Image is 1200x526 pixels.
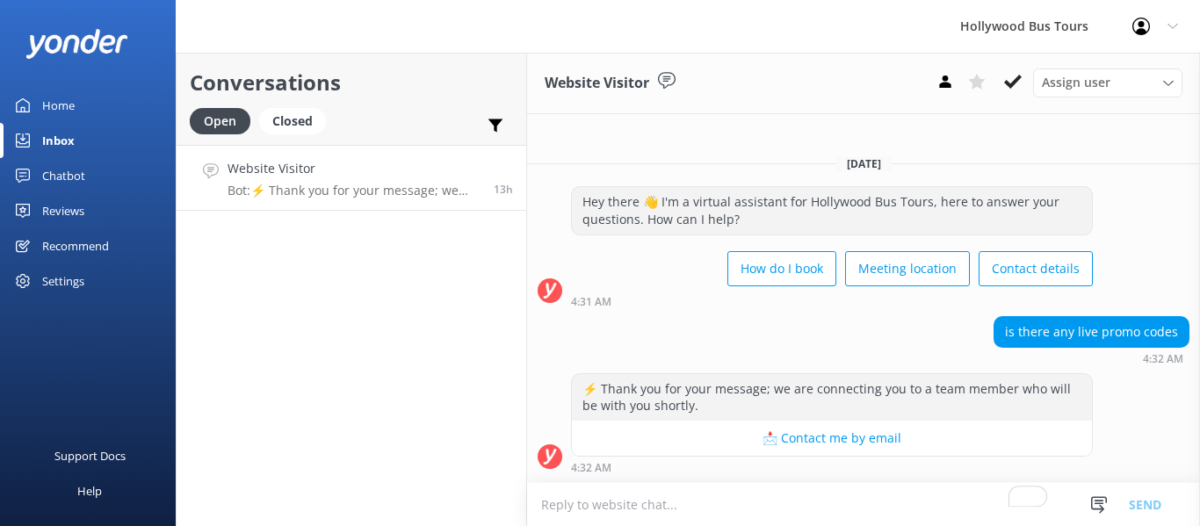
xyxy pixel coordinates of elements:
[42,88,75,123] div: Home
[1042,73,1110,92] span: Assign user
[1143,354,1183,364] strong: 4:32 AM
[836,156,892,171] span: [DATE]
[259,111,335,130] a: Closed
[26,29,127,58] img: yonder-white-logo.png
[190,111,259,130] a: Open
[54,438,126,473] div: Support Docs
[572,187,1092,234] div: Hey there 👋 I'm a virtual assistant for Hollywood Bus Tours, here to answer your questions. How c...
[42,123,75,158] div: Inbox
[527,483,1200,526] textarea: To enrich screen reader interactions, please activate Accessibility in Grammarly extension settings
[177,145,526,211] a: Website VisitorBot:⚡ Thank you for your message; we are connecting you to a team member who will ...
[571,463,611,473] strong: 4:32 AM
[727,251,836,286] button: How do I book
[42,263,84,299] div: Settings
[994,352,1189,364] div: 04:32am 13-Aug-2025 (UTC -07:00) America/Tijuana
[259,108,326,134] div: Closed
[494,182,513,197] span: 04:32am 13-Aug-2025 (UTC -07:00) America/Tijuana
[228,159,481,178] h4: Website Visitor
[845,251,970,286] button: Meeting location
[571,297,611,307] strong: 4:31 AM
[572,421,1092,456] button: 📩 Contact me by email
[42,228,109,263] div: Recommend
[994,317,1189,347] div: is there any live promo codes
[190,108,250,134] div: Open
[545,72,649,95] h3: Website Visitor
[42,158,85,193] div: Chatbot
[228,183,481,198] p: Bot: ⚡ Thank you for your message; we are connecting you to a team member who will be with you sh...
[571,461,1093,473] div: 04:32am 13-Aug-2025 (UTC -07:00) America/Tijuana
[190,66,513,99] h2: Conversations
[1033,68,1182,97] div: Assign User
[571,295,1093,307] div: 04:31am 13-Aug-2025 (UTC -07:00) America/Tijuana
[77,473,102,508] div: Help
[572,374,1092,421] div: ⚡ Thank you for your message; we are connecting you to a team member who will be with you shortly.
[979,251,1093,286] button: Contact details
[42,193,84,228] div: Reviews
